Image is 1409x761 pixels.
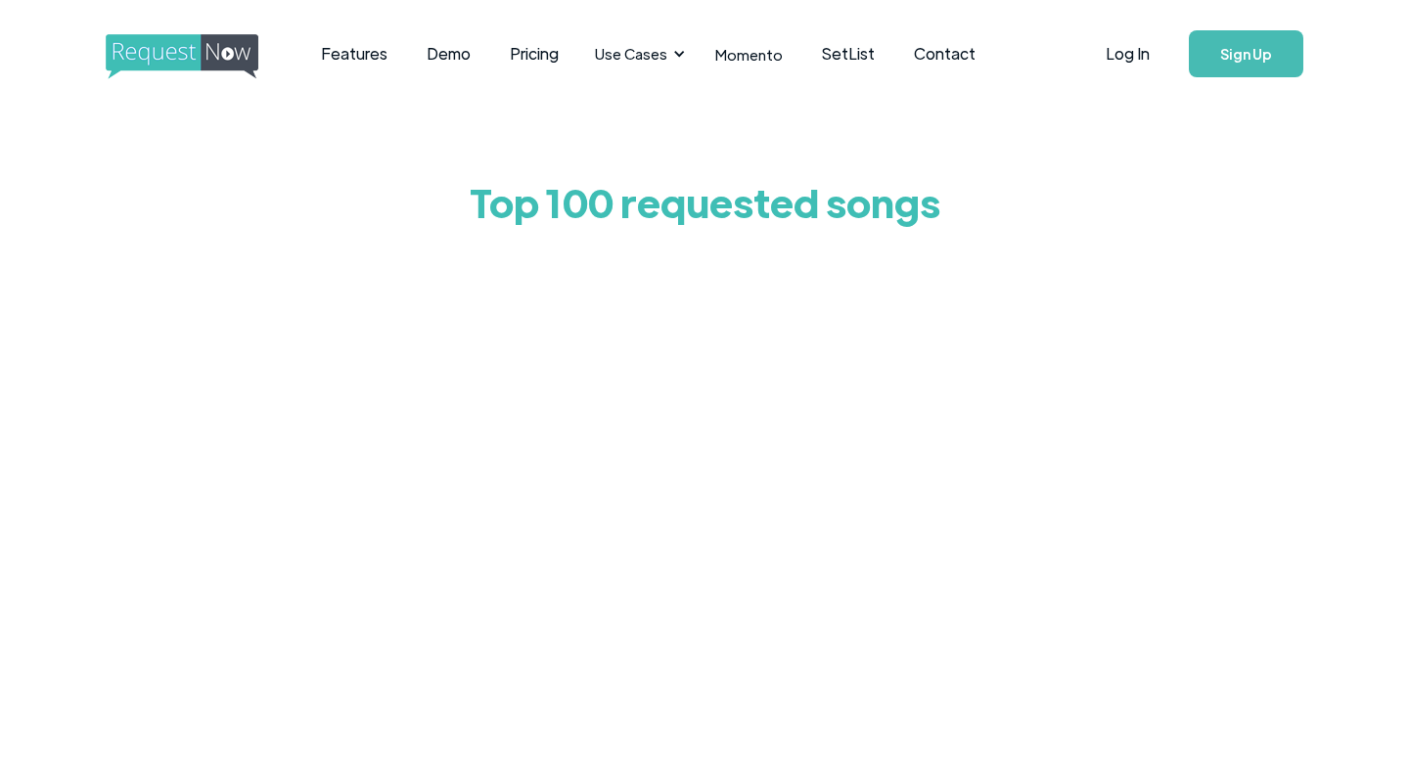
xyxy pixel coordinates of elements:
a: Sign Up [1189,30,1303,77]
h1: Top 100 requested songs [245,162,1164,241]
a: Pricing [490,23,578,84]
a: SetList [802,23,894,84]
div: Use Cases [595,43,667,65]
img: requestnow logo [106,34,295,79]
a: Demo [407,23,490,84]
a: Momento [696,25,802,83]
a: Log In [1086,20,1169,88]
div: Use Cases [583,23,691,84]
a: Contact [894,23,995,84]
a: Features [301,23,407,84]
a: home [106,34,252,73]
